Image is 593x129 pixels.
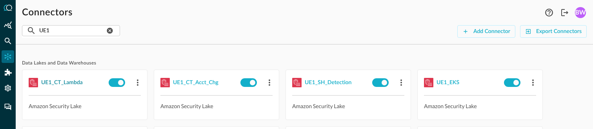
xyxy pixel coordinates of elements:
button: UE1_SH_Detection [292,76,369,89]
button: Logout [558,6,571,19]
div: Settings [2,82,14,94]
div: Addons [2,66,15,79]
div: Summary Insights [2,19,14,31]
div: UE1_SH_Detection [305,78,351,88]
img: AWSSecurityLake.svg [29,78,38,87]
button: UE1_CT_Acct_Chg [160,76,237,89]
button: clear connection search [105,26,115,35]
button: UE1_CT_Lambda [29,76,106,89]
img: AWSSecurityLake.svg [160,78,170,87]
button: UE1_EKS [424,76,501,89]
button: Help [543,6,555,19]
div: UE1_EKS [437,78,459,88]
span: Data Lakes and Data Warehouses [22,60,587,66]
input: Search [39,23,105,38]
div: UE1_CT_Lambda [41,78,83,88]
div: Connectors [2,50,14,63]
div: UE1_CT_Acct_Chg [173,78,218,88]
img: AWSSecurityLake.svg [424,78,433,87]
div: Federated Search [2,35,14,47]
div: Chat [2,101,14,113]
p: Amazon Security Lake [292,102,404,110]
p: Amazon Security Lake [424,102,536,110]
img: AWSSecurityLake.svg [292,78,302,87]
button: Export Connectors [520,25,587,38]
h1: Connectors [22,6,73,19]
div: BW [575,7,586,18]
p: Amazon Security Lake [29,102,141,110]
button: Add Connector [457,25,515,38]
p: Amazon Security Lake [160,102,273,110]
